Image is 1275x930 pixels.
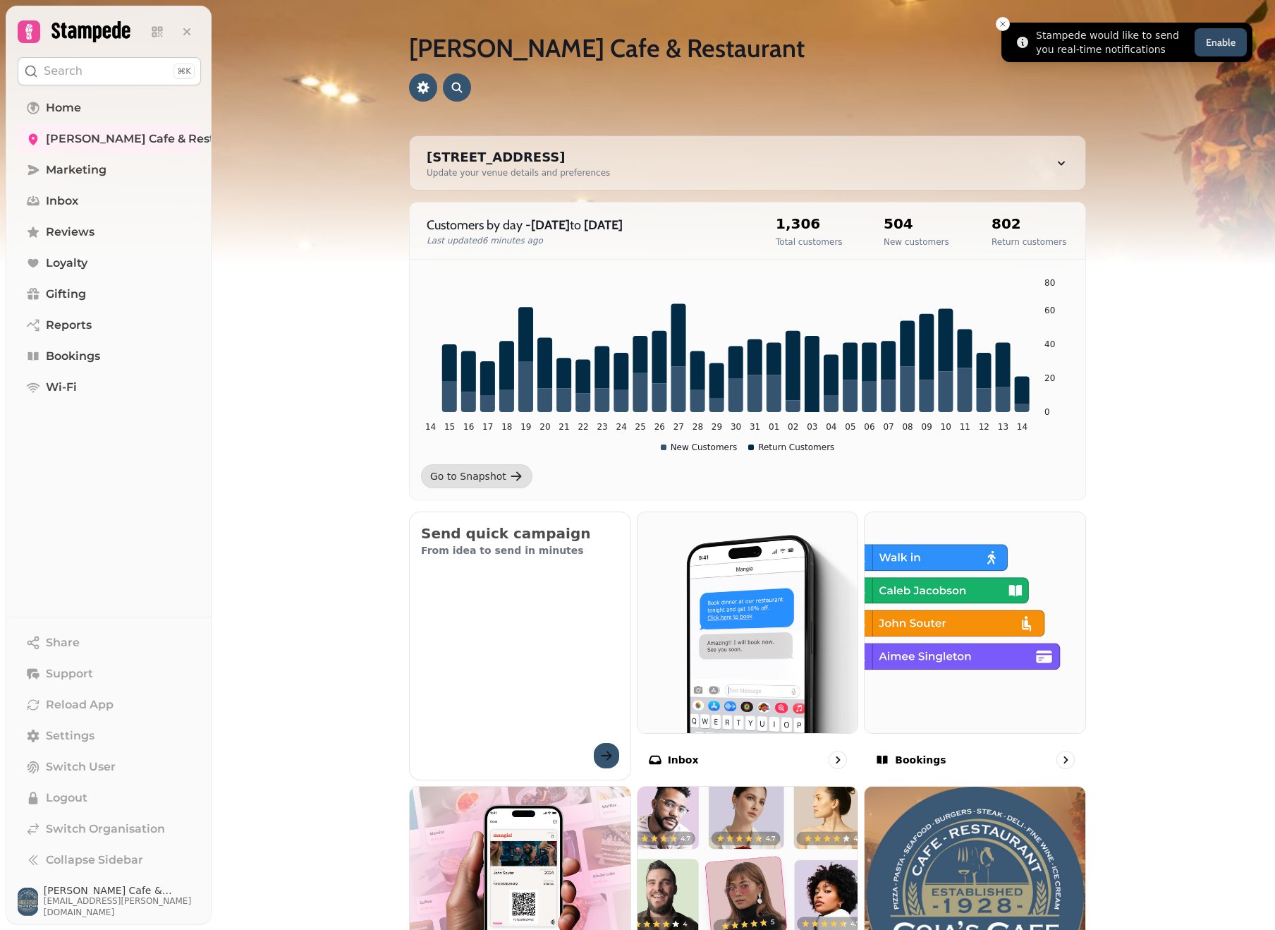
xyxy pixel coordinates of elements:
[46,224,94,241] span: Reviews
[444,422,455,432] tspan: 15
[884,236,949,248] p: New customers
[501,422,512,432] tspan: 18
[430,469,506,483] div: Go to Snapshot
[18,691,201,719] button: Reload App
[46,759,116,775] span: Switch User
[18,373,201,401] a: Wi-Fi
[482,422,493,432] tspan: 17
[425,422,436,432] tspan: 14
[18,629,201,657] button: Share
[427,215,748,235] p: Customers by day - to
[673,422,684,432] tspan: 27
[922,422,932,432] tspan: 09
[992,214,1066,234] h2: 802
[831,753,845,767] svg: go to
[1044,407,1050,417] tspan: 0
[1195,28,1247,56] button: Enable
[463,422,474,432] tspan: 16
[1036,28,1189,56] div: Stampede would like to send you real-time notifications
[1044,278,1055,288] tspan: 80
[845,422,855,432] tspan: 05
[18,249,201,277] a: Loyalty
[883,422,893,432] tspan: 07
[654,422,665,432] tspan: 26
[173,64,195,79] div: ⌘K
[421,543,619,557] p: From idea to send in minutes
[668,753,699,767] p: Inbox
[1044,373,1055,383] tspan: 20
[18,753,201,781] button: Switch User
[1017,422,1027,432] tspan: 14
[46,665,93,682] span: Support
[520,422,531,432] tspan: 19
[46,286,86,303] span: Gifting
[531,217,570,233] strong: [DATE]
[46,852,143,869] span: Collapse Sidebar
[864,422,874,432] tspan: 06
[46,317,92,334] span: Reports
[18,218,201,246] a: Reviews
[421,524,619,543] h2: Send quick campaign
[44,895,201,918] span: [EMAIL_ADDRESS][PERSON_NAME][DOMAIN_NAME]
[776,236,843,248] p: Total customers
[18,784,201,812] button: Logout
[46,379,77,396] span: Wi-Fi
[18,815,201,843] a: Switch Organisation
[979,422,989,432] tspan: 12
[46,790,87,807] span: Logout
[46,255,87,272] span: Loyalty
[637,512,858,733] img: Inbox
[18,888,38,916] img: User avatar
[18,342,201,370] a: Bookings
[748,442,834,453] div: Return Customers
[427,147,610,167] div: [STREET_ADDRESS]
[807,422,817,432] tspan: 03
[18,722,201,750] a: Settings
[826,422,836,432] tspan: 04
[902,422,913,432] tspan: 08
[18,125,201,153] a: [PERSON_NAME] Cafe & Restaurant
[46,348,100,365] span: Bookings
[731,422,741,432] tspan: 30
[18,187,201,215] a: Inbox
[46,727,94,744] span: Settings
[18,57,201,85] button: Search⌘K
[998,422,1008,432] tspan: 13
[941,422,951,432] tspan: 10
[616,422,627,432] tspan: 24
[44,886,201,895] span: [PERSON_NAME] Cafe & Restaurant
[693,422,703,432] tspan: 28
[788,422,798,432] tspan: 02
[539,422,550,432] tspan: 20
[46,821,165,838] span: Switch Organisation
[597,422,607,432] tspan: 23
[46,634,80,651] span: Share
[895,753,946,767] p: Bookings
[712,422,722,432] tspan: 29
[46,99,81,116] span: Home
[421,464,532,488] a: Go to Snapshot
[427,167,610,179] div: Update your venue details and preferences
[1059,753,1073,767] svg: go to
[960,422,970,432] tspan: 11
[750,422,760,432] tspan: 31
[18,280,201,308] a: Gifting
[18,660,201,688] button: Support
[46,696,114,713] span: Reload App
[559,422,569,432] tspan: 21
[992,236,1066,248] p: Return customers
[409,512,631,780] button: Send quick campaignFrom idea to send in minutes
[884,214,949,234] h2: 504
[635,422,646,432] tspan: 25
[996,17,1010,31] button: Close toast
[1044,339,1055,349] tspan: 40
[865,512,1085,733] img: Bookings
[427,235,748,246] p: Last updated 6 minutes ago
[18,94,201,122] a: Home
[769,422,779,432] tspan: 01
[584,217,623,233] strong: [DATE]
[776,214,843,234] h2: 1,306
[864,512,1086,780] a: BookingsBookings
[18,311,201,339] a: Reports
[18,846,201,874] button: Collapse Sidebar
